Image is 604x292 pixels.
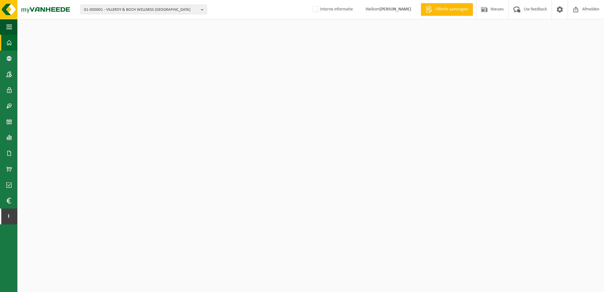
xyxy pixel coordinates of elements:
strong: [PERSON_NAME] [380,7,411,12]
span: Offerte aanvragen [434,6,470,13]
span: 01-000001 - VILLEROY & BOCH WELLNESS [GEOGRAPHIC_DATA] [84,5,198,15]
button: 01-000001 - VILLEROY & BOCH WELLNESS [GEOGRAPHIC_DATA] [81,5,207,14]
a: Offerte aanvragen [421,3,473,16]
label: Interne informatie [311,5,353,14]
span: I [6,209,11,224]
